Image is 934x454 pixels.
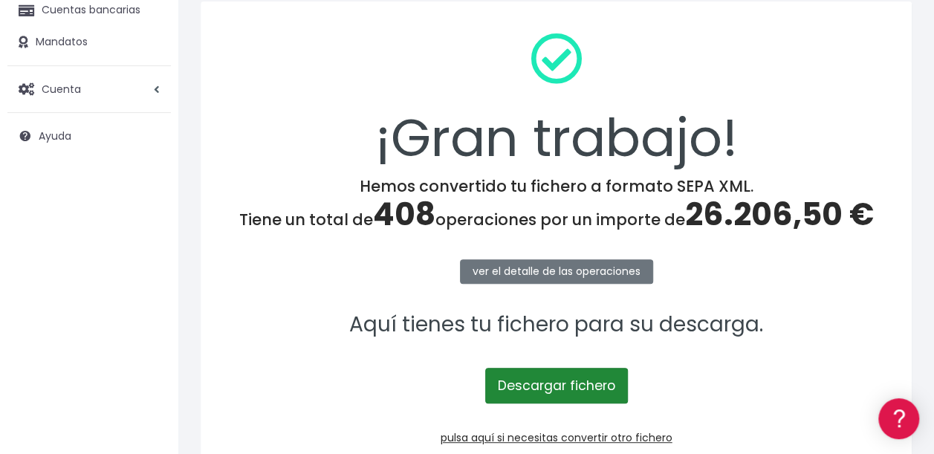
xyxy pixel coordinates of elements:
[220,177,892,233] h4: Hemos convertido tu fichero a formato SEPA XML. Tiene un total de operaciones por un importe de
[373,192,435,236] span: 408
[7,27,171,58] a: Mandatos
[220,308,892,342] p: Aquí tienes tu fichero para su descarga.
[42,81,81,96] span: Cuenta
[441,430,672,445] a: pulsa aquí si necesitas convertir otro fichero
[39,129,71,143] span: Ayuda
[7,74,171,105] a: Cuenta
[485,368,628,403] a: Descargar fichero
[220,21,892,177] div: ¡Gran trabajo!
[7,120,171,152] a: Ayuda
[685,192,874,236] span: 26.206,50 €
[460,259,653,284] a: ver el detalle de las operaciones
